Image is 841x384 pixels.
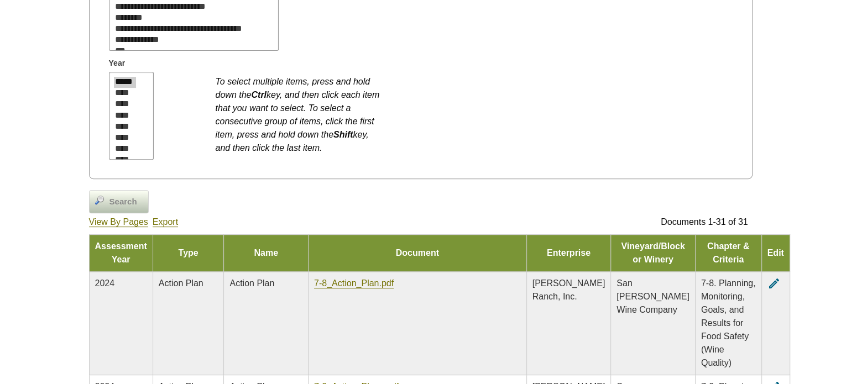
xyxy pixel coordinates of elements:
[95,196,104,204] img: magnifier.png
[89,235,153,272] td: Assessment Year
[251,90,267,99] b: Ctrl
[761,235,790,272] td: Edit
[153,235,224,272] td: Type
[611,235,696,272] td: Vineyard/Block or Winery
[526,235,611,272] td: Enterprise
[333,130,353,139] b: Shift
[159,278,203,288] span: Action Plan
[95,278,115,288] span: 2024
[767,277,781,290] i: edit
[224,235,309,272] td: Name
[695,235,761,272] td: Chapter & Criteria
[153,217,178,227] a: Export
[104,196,143,208] span: Search
[314,278,394,288] a: 7-8_Action_Plan.pdf
[109,57,126,69] span: Year
[216,70,382,155] div: To select multiple items, press and hold down the key, and then click each item that you want to ...
[309,235,527,272] td: Document
[89,190,149,213] a: Search
[89,217,148,227] a: View By Pages
[229,278,274,288] span: Action Plan
[661,217,748,227] span: Documents 1-31 of 31
[767,278,781,288] a: edit
[701,278,756,367] span: 7-8. Planning, Monitoring, Goals, and Results for Food Safety (Wine Quality)
[617,278,689,314] span: San [PERSON_NAME] Wine Company
[532,278,605,301] span: [PERSON_NAME] Ranch, Inc.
